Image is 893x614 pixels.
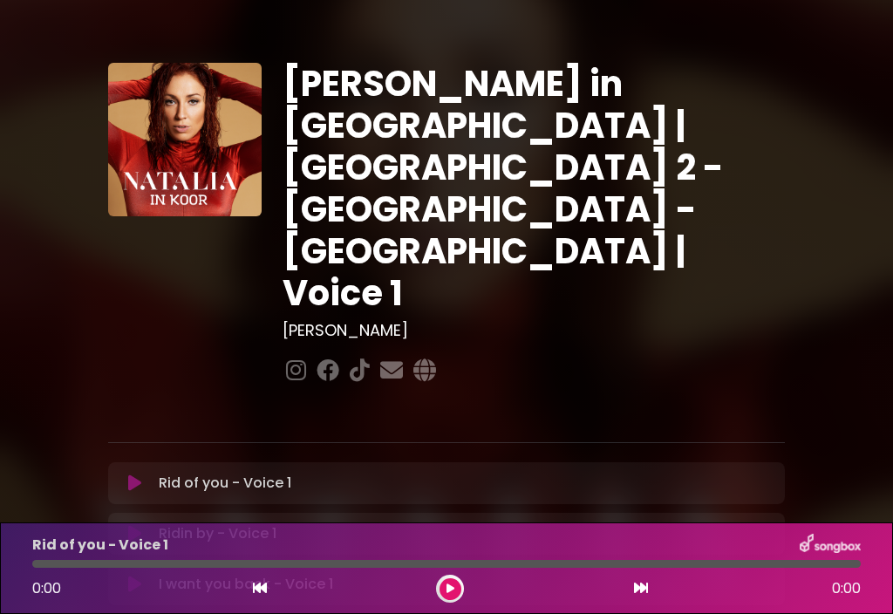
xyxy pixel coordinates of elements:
span: 0:00 [832,578,861,599]
img: YTVS25JmS9CLUqXqkEhs [108,63,262,216]
p: Rid of you - Voice 1 [159,473,291,494]
img: songbox-logo-white.png [800,534,861,556]
h3: [PERSON_NAME] [283,321,785,340]
span: 0:00 [32,578,61,598]
h1: [PERSON_NAME] in [GEOGRAPHIC_DATA] | [GEOGRAPHIC_DATA] 2 - [GEOGRAPHIC_DATA] - [GEOGRAPHIC_DATA] ... [283,63,785,314]
p: Rid of you - Voice 1 [32,535,168,556]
